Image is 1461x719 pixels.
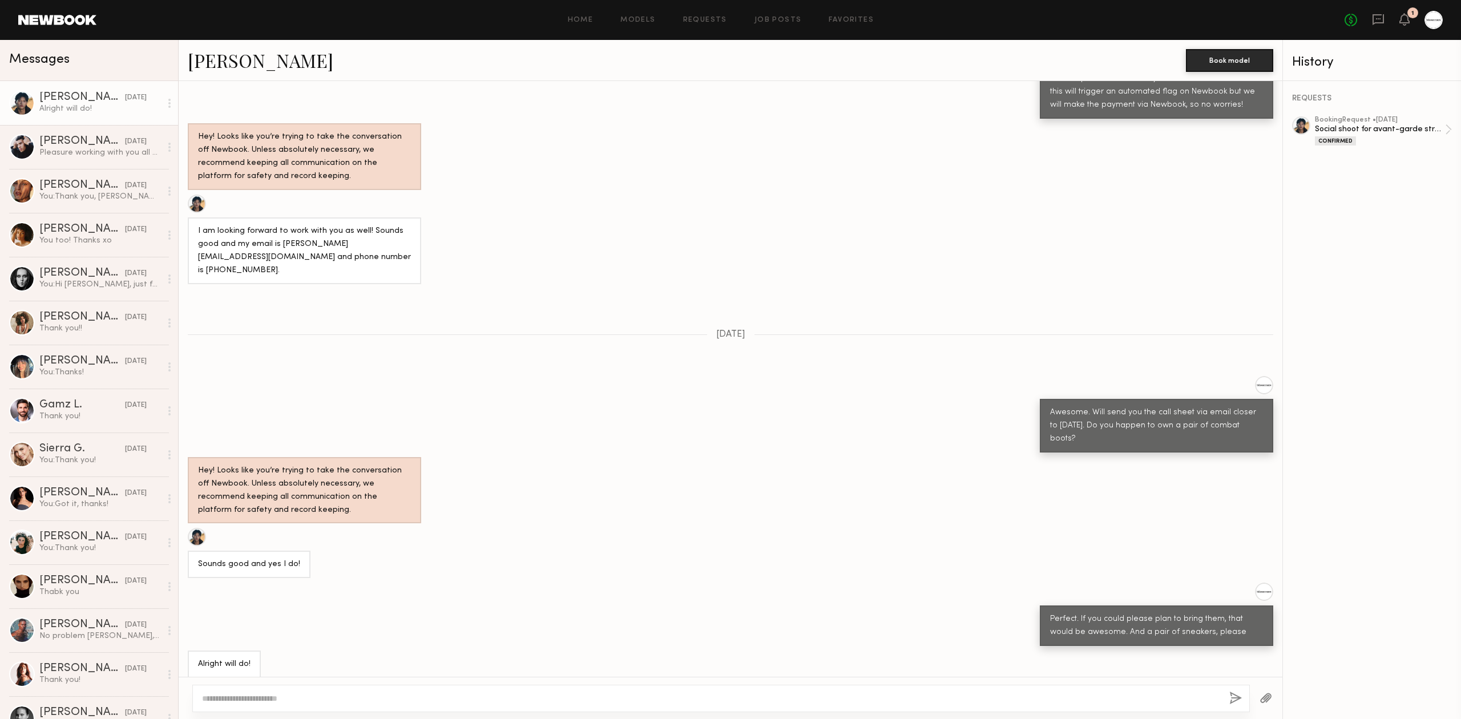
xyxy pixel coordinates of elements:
div: [PERSON_NAME] [39,92,125,103]
span: [DATE] [716,330,745,340]
div: Thabk you [39,587,161,597]
div: [PERSON_NAME] [39,180,125,191]
div: You: Got it, thanks! [39,499,161,510]
a: Book model [1186,55,1273,64]
div: [PERSON_NAME] [39,356,125,367]
div: [PERSON_NAME] [39,136,125,147]
div: [DATE] [125,620,147,631]
a: Home [568,17,594,24]
div: Awesome. Will send you the call sheet via email closer to [DATE]. Do you happen to own a pair of ... [1050,406,1263,446]
a: Favorites [829,17,874,24]
div: You: Hi [PERSON_NAME], just following up. Does this work for you? [39,279,161,290]
div: You too! Thanks xo [39,235,161,246]
div: [DATE] [125,400,147,411]
div: [DATE] [125,532,147,543]
div: History [1292,56,1452,69]
div: [PERSON_NAME] [39,575,125,587]
div: [DATE] [125,268,147,279]
div: [PERSON_NAME] [39,312,125,323]
div: [DATE] [125,224,147,235]
div: Confirmed [1315,136,1356,146]
a: Requests [683,17,727,24]
div: [DATE] [125,664,147,674]
div: Looking forward to working with you! What is a good email & phone number for you for the call she... [1050,59,1263,112]
a: Models [620,17,655,24]
div: [DATE] [125,136,147,147]
a: bookingRequest •[DATE]Social shoot for avant-garde streetwear brandConfirmed [1315,116,1452,146]
div: Sierra G. [39,443,125,455]
div: [DATE] [125,576,147,587]
div: booking Request • [DATE] [1315,116,1445,124]
div: [PERSON_NAME] [39,531,125,543]
div: [DATE] [125,488,147,499]
a: [PERSON_NAME] [188,48,333,72]
div: You: Thanks! [39,367,161,378]
div: Thank you! [39,674,161,685]
div: [DATE] [125,92,147,103]
div: I am looking forward to work with you as well! Sounds good and my email is [PERSON_NAME][EMAIL_AD... [198,225,411,277]
div: [PERSON_NAME] [39,487,125,499]
div: Perfect. If you could please plan to bring them, that would be awesome. And a pair of sneakers, p... [1050,613,1263,639]
div: Alright will do! [39,103,161,114]
button: Book model [1186,49,1273,72]
div: You: Thank you! [39,455,161,466]
div: [PERSON_NAME] [39,619,125,631]
div: Sounds good and yes I do! [198,558,300,571]
div: [DATE] [125,356,147,367]
div: [PERSON_NAME] [39,707,125,718]
div: [DATE] [125,444,147,455]
div: [DATE] [125,312,147,323]
div: [PERSON_NAME] [39,268,125,279]
div: Thank you! [39,411,161,422]
div: 1 [1411,10,1414,17]
div: Alright will do! [198,658,251,671]
div: Pleasure working with you all had a blast! [39,147,161,158]
div: Thank you!! [39,323,161,334]
div: [DATE] [125,708,147,718]
div: Social shoot for avant-garde streetwear brand [1315,124,1445,135]
div: Gamz L. [39,399,125,411]
div: Hey! Looks like you’re trying to take the conversation off Newbook. Unless absolutely necessary, ... [198,464,411,517]
div: You: Thank you, [PERSON_NAME]! [39,191,161,202]
div: [PERSON_NAME] [39,663,125,674]
div: [PERSON_NAME] [39,224,125,235]
div: REQUESTS [1292,95,1452,103]
div: [DATE] [125,180,147,191]
div: You: Thank you! [39,543,161,554]
span: Messages [9,53,70,66]
div: No problem [PERSON_NAME], I had a great time working with you and the crew! [39,631,161,641]
a: Job Posts [754,17,802,24]
div: Hey! Looks like you’re trying to take the conversation off Newbook. Unless absolutely necessary, ... [198,131,411,183]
